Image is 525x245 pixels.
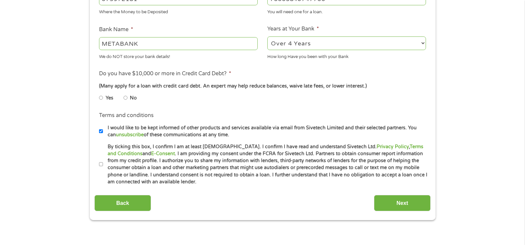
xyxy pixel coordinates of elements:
label: No [130,94,137,102]
div: How long Have you been with your Bank [267,51,426,60]
label: I would like to be kept informed of other products and services available via email from Sivetech... [103,124,428,139]
a: unsubscribe [116,132,144,138]
label: Yes [106,94,113,102]
label: Terms and conditions [99,112,154,119]
label: Do you have $10,000 or more in Credit Card Debt? [99,70,231,77]
a: E-Consent [151,151,175,156]
div: Where the Money to be Deposited [99,7,258,16]
div: You will need one for a loan. [267,7,426,16]
div: (Many apply for a loan with credit card debt. An expert may help reduce balances, waive late fees... [99,83,426,90]
div: We do NOT store your bank details! [99,51,258,60]
input: Next [374,195,431,211]
label: Bank Name [99,26,133,33]
a: Terms and Conditions [108,144,423,156]
a: Privacy Policy [377,144,409,150]
label: Years at Your Bank [267,26,319,32]
input: Back [94,195,151,211]
label: By ticking this box, I confirm I am at least [DEMOGRAPHIC_DATA]. I confirm I have read and unders... [103,143,428,186]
